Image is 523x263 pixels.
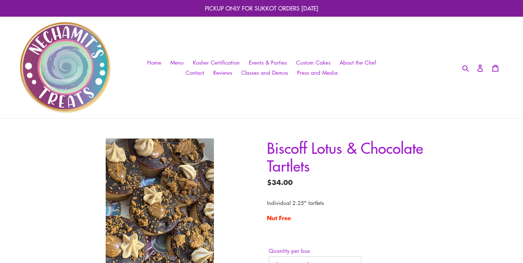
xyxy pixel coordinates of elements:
label: Quantity per box [269,247,361,255]
h1: Biscoff Lotus & Chocolate Tartlets [267,139,459,174]
a: Kosher Certification [189,57,243,68]
span: Home [147,59,161,66]
a: About the Chef [336,57,380,68]
p: Individual 2.25" tartlets [267,199,459,207]
a: Press and Media [293,67,341,78]
span: Contact [186,69,204,77]
img: Nechamit&#39;s Treats [20,22,111,113]
span: Reviews [213,69,232,77]
span: About the Chef [340,59,376,66]
strong: Nut Free [267,213,291,222]
span: Kosher Certification [193,59,240,66]
span: Menu [170,59,184,66]
span: Press and Media [297,69,338,77]
a: Contact [182,67,208,78]
span: $34.00 [267,177,293,187]
a: Events & Parties [245,57,291,68]
a: Custom Cakes [292,57,334,68]
span: Classes and Demos [241,69,288,77]
span: Events & Parties [249,59,287,66]
span: Custom Cakes [296,59,331,66]
a: Home [143,57,165,68]
a: Classes and Demos [238,67,292,78]
a: Menu [167,57,187,68]
a: Reviews [210,67,236,78]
